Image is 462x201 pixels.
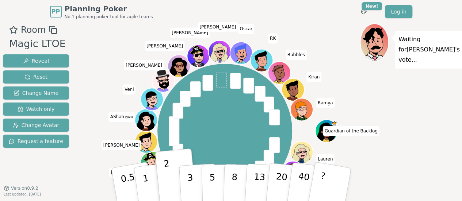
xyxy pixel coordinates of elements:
span: Click to change your name [109,167,149,178]
span: Change Avatar [13,121,60,129]
span: Click to change your name [268,34,278,44]
span: Click to change your name [286,50,307,60]
span: Click to change your name [123,84,136,94]
span: Click to change your name [323,126,379,136]
span: Click to change your name [108,112,135,122]
span: Change Name [14,89,58,97]
button: New! [357,5,370,18]
span: Click to change your name [316,154,335,164]
p: Waiting for [PERSON_NAME] 's vote... [398,34,460,65]
button: Reveal [3,54,69,67]
span: Watch only [18,105,55,113]
span: Click to change your name [124,60,164,70]
span: Click to change your name [198,22,238,32]
span: Click to change your name [102,140,142,150]
button: Change Avatar [3,119,69,132]
span: Planning Poker [65,4,153,14]
span: Reveal [23,57,49,65]
span: Click to change your name [306,72,321,82]
button: Watch only [3,103,69,116]
span: PP [51,7,60,16]
button: Add as favourite [9,23,18,36]
span: Version 0.9.2 [11,185,38,191]
div: Magic LTOE [9,36,66,51]
a: PPPlanning PokerNo.1 planning poker tool for agile teams [50,4,153,20]
span: Last updated: [DATE] [4,192,41,196]
button: Request a feature [3,135,69,148]
span: Click to change your name [238,24,254,34]
a: Log in [385,5,412,18]
div: New! [362,2,382,10]
button: Version0.9.2 [4,185,38,191]
button: Click to change your avatar [135,109,157,131]
button: Reset [3,70,69,84]
span: Click to change your name [145,41,185,51]
span: (you) [124,116,133,119]
span: No.1 planning poker tool for agile teams [65,14,153,20]
span: Request a feature [9,138,63,145]
p: 2 [163,158,172,198]
span: Click to change your name [316,98,335,108]
span: Room [21,23,46,36]
span: Reset [24,73,47,81]
button: Change Name [3,86,69,100]
span: Click to change your name [170,28,210,38]
span: Guardian of the Backlog is the host [331,120,337,126]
